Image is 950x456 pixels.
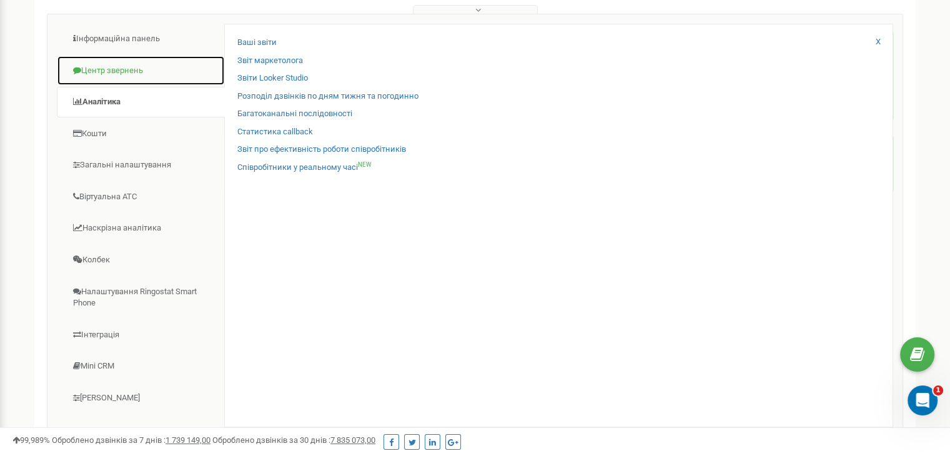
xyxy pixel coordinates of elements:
[57,119,225,149] a: Кошти
[57,277,225,319] a: Налаштування Ringostat Smart Phone
[12,435,50,445] span: 99,989%
[57,24,225,54] a: Інформаційна панель
[237,55,303,67] a: Звіт маркетолога
[57,245,225,275] a: Колбек
[237,126,313,138] a: Статистика callback
[57,56,225,86] a: Центр звернень
[52,435,210,445] span: Оброблено дзвінків за 7 днів :
[237,37,277,49] a: Ваші звіти
[358,161,372,168] sup: NEW
[57,150,225,181] a: Загальні налаштування
[237,91,418,102] a: Розподіл дзвінків по дням тижня та погодинно
[57,320,225,350] a: Інтеграція
[57,182,225,212] a: Віртуальна АТС
[57,87,225,117] a: Аналiтика
[237,144,406,156] a: Звіт про ефективність роботи співробітників
[908,385,938,415] iframe: Intercom live chat
[166,435,210,445] u: 1 739 149,00
[212,435,375,445] span: Оброблено дзвінків за 30 днів :
[57,351,225,382] a: Mini CRM
[933,385,943,395] span: 1
[237,162,372,174] a: Співробітники у реальному часіNEW
[237,108,352,120] a: Багатоканальні послідовності
[876,36,881,48] a: X
[57,383,225,414] a: [PERSON_NAME]
[237,72,308,84] a: Звіти Looker Studio
[57,213,225,244] a: Наскрізна аналітика
[330,435,375,445] u: 7 835 073,00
